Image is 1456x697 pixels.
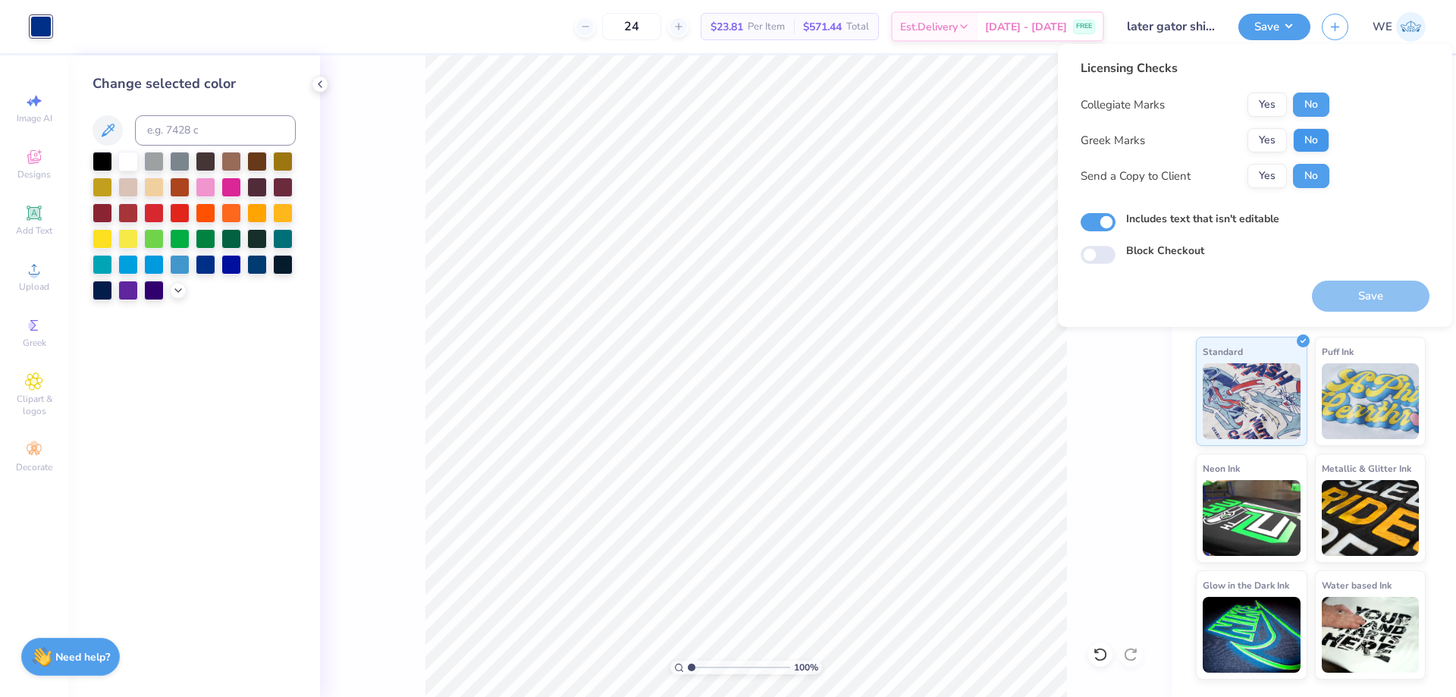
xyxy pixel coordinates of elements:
div: Licensing Checks [1081,59,1329,77]
span: Add Text [16,224,52,237]
img: Glow in the Dark Ink [1203,597,1301,673]
label: Includes text that isn't editable [1126,211,1279,227]
span: Greek [23,337,46,349]
a: WE [1373,12,1426,42]
span: WE [1373,18,1392,36]
button: Yes [1247,164,1287,188]
strong: Need help? [55,650,110,664]
span: Glow in the Dark Ink [1203,577,1289,593]
img: Werrine Empeynado [1396,12,1426,42]
input: – – [602,13,661,40]
span: Standard [1203,344,1243,359]
span: Image AI [17,112,52,124]
div: Greek Marks [1081,132,1145,149]
span: Upload [19,281,49,293]
div: Send a Copy to Client [1081,168,1191,185]
img: Puff Ink [1322,363,1420,439]
span: 100 % [794,661,818,674]
input: Untitled Design [1116,11,1227,42]
span: Neon Ink [1203,460,1240,476]
span: $23.81 [711,19,743,35]
button: No [1293,128,1329,152]
span: Puff Ink [1322,344,1354,359]
button: Save [1238,14,1310,40]
button: No [1293,93,1329,117]
span: Designs [17,168,51,181]
img: Metallic & Glitter Ink [1322,480,1420,556]
button: Yes [1247,128,1287,152]
span: Water based Ink [1322,577,1392,593]
span: Clipart & logos [8,393,61,417]
span: Decorate [16,461,52,473]
span: FREE [1076,21,1092,32]
span: [DATE] - [DATE] [985,19,1067,35]
span: Est. Delivery [900,19,958,35]
input: e.g. 7428 c [135,115,296,146]
div: Change selected color [93,74,296,94]
img: Water based Ink [1322,597,1420,673]
img: Neon Ink [1203,480,1301,556]
span: Total [846,19,869,35]
span: Per Item [748,19,785,35]
label: Block Checkout [1126,243,1204,259]
span: Metallic & Glitter Ink [1322,460,1411,476]
button: No [1293,164,1329,188]
div: Collegiate Marks [1081,96,1165,114]
img: Standard [1203,363,1301,439]
span: $571.44 [803,19,842,35]
button: Yes [1247,93,1287,117]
